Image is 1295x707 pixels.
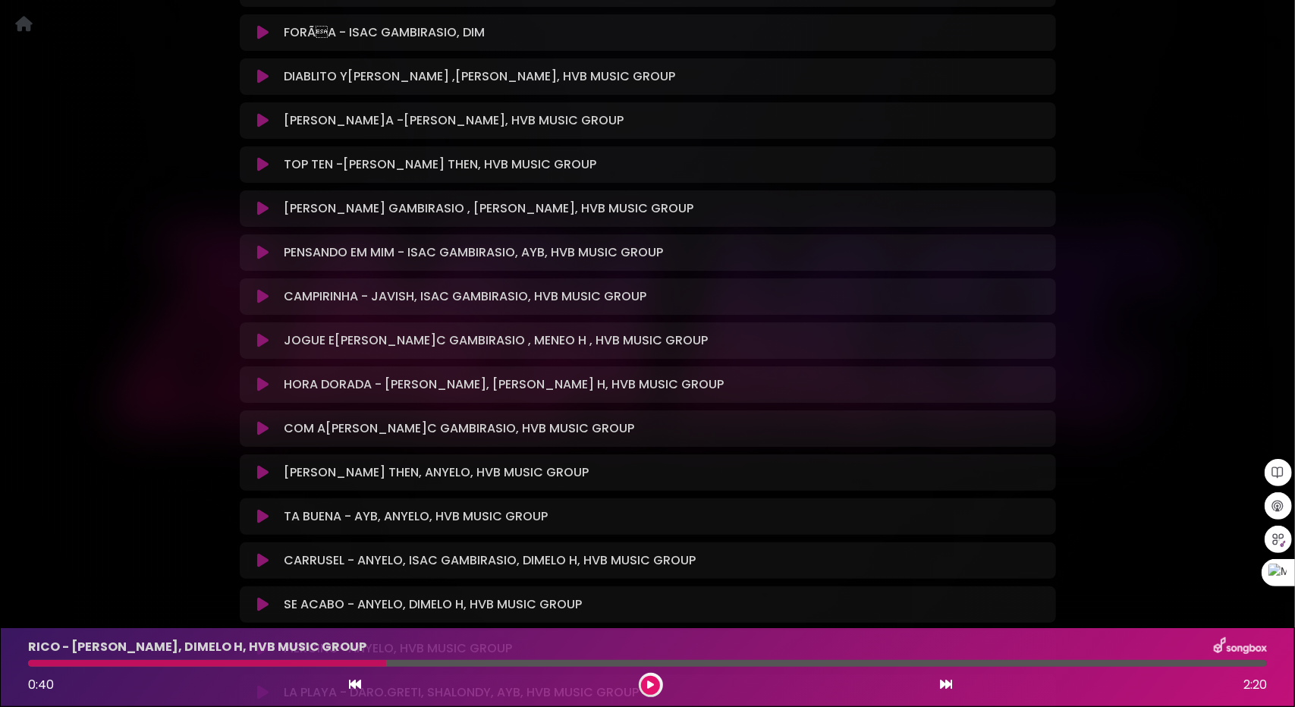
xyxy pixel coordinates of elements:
[284,288,646,306] p: CAMPIRINHA - JAVISH, ISAC GAMBIRASIO, HVB MUSIC GROUP
[1243,676,1267,694] span: 2:20
[284,463,589,482] p: [PERSON_NAME] THEN, ANYELO, HVB MUSIC GROUP
[284,24,485,42] p: FORÃA - ISAC GAMBIRASIO, DIM
[28,638,366,656] p: RICO - [PERSON_NAME], DIMELO H, HVB MUSIC GROUP
[284,200,693,218] p: [PERSON_NAME] GAMBIRASIO , [PERSON_NAME], HVB MUSIC GROUP
[284,244,663,262] p: PENSANDO EM MIM - ISAC GAMBIRASIO, AYB, HVB MUSIC GROUP
[284,332,708,350] p: JOGUE E[PERSON_NAME]C GAMBIRASIO , MENEO H , HVB MUSIC GROUP
[1214,637,1267,657] img: songbox-logo-white.png
[284,112,624,130] p: [PERSON_NAME]A -[PERSON_NAME], HVB MUSIC GROUP
[284,507,548,526] p: TA BUENA - AYB, ANYELO, HVB MUSIC GROUP
[284,595,582,614] p: SE ACABO - ANYELO, DIMELO H, HVB MUSIC GROUP
[284,156,596,174] p: TOP TEN -[PERSON_NAME] THEN, HVB MUSIC GROUP
[284,419,634,438] p: COM A[PERSON_NAME]C GAMBIRASIO, HVB MUSIC GROUP
[284,375,724,394] p: HORA DORADA - [PERSON_NAME], [PERSON_NAME] H, HVB MUSIC GROUP
[284,68,675,86] p: DIABLITO Y[PERSON_NAME] ,[PERSON_NAME], HVB MUSIC GROUP
[28,676,54,693] span: 0:40
[284,551,696,570] p: CARRUSEL - ANYELO, ISAC GAMBIRASIO, DIMELO H, HVB MUSIC GROUP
